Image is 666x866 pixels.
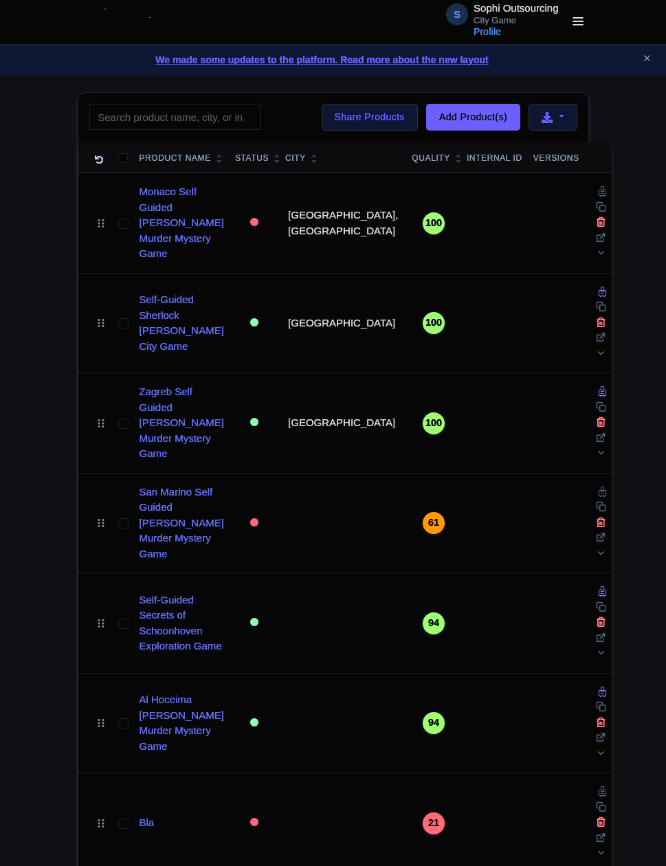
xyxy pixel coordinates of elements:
div: Active [247,413,261,433]
th: Versions [528,142,585,173]
a: 61 [412,512,456,534]
a: Profile [474,26,501,37]
a: Self-Guided Sherlock [PERSON_NAME] City Game [140,292,224,354]
a: 100 [412,412,456,434]
div: Product Name [140,152,211,164]
div: Quality [412,152,450,164]
div: Active [247,613,261,633]
a: S Sophi Outsourcing City Game [438,3,558,25]
a: San Marino Self Guided [PERSON_NAME] Murder Mystery Game [140,485,224,562]
span: 61 [428,515,439,531]
span: S [446,3,468,25]
span: 94 [428,616,439,631]
td: [GEOGRAPHIC_DATA], [GEOGRAPHIC_DATA] [280,173,406,274]
a: 100 [412,212,456,234]
a: 94 [412,612,456,634]
th: Internal ID [461,142,528,173]
a: Share Products [322,104,418,131]
a: Add Product(s) [426,104,520,131]
a: Self-Guided Secrets of Schoonhoven Exploration Game [140,592,224,654]
div: Inactive [247,513,261,533]
a: We made some updates to the platform. Read more about the new layout [8,53,658,67]
a: Bla [140,815,155,831]
div: City [285,152,306,164]
div: Inactive [247,213,261,233]
a: 94 [412,712,456,734]
span: 100 [425,216,442,231]
div: Active [247,713,261,733]
span: 100 [425,416,442,431]
input: Search product name, city, or interal id [89,104,261,130]
a: Zagreb Self Guided [PERSON_NAME] Murder Mystery Game [140,384,224,462]
td: [GEOGRAPHIC_DATA] [280,273,406,373]
span: Sophi Outsourcing [474,2,558,14]
a: Monaco Self Guided [PERSON_NAME] Murder Mystery Game [140,184,224,262]
a: 100 [412,312,456,334]
span: 94 [428,715,439,731]
img: logo-ab69f6fb50320c5b225c76a69d11143b.png [71,7,177,37]
button: Close announcement [642,52,652,67]
a: Al Hoceima [PERSON_NAME] Murder Mystery Game [140,692,224,754]
div: Status [235,152,269,164]
div: Active [247,313,261,333]
span: 21 [428,816,439,831]
small: City Game [474,16,558,25]
span: 100 [425,315,442,331]
a: 21 [412,812,456,834]
td: [GEOGRAPHIC_DATA] [280,373,406,474]
div: Inactive [247,813,261,833]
